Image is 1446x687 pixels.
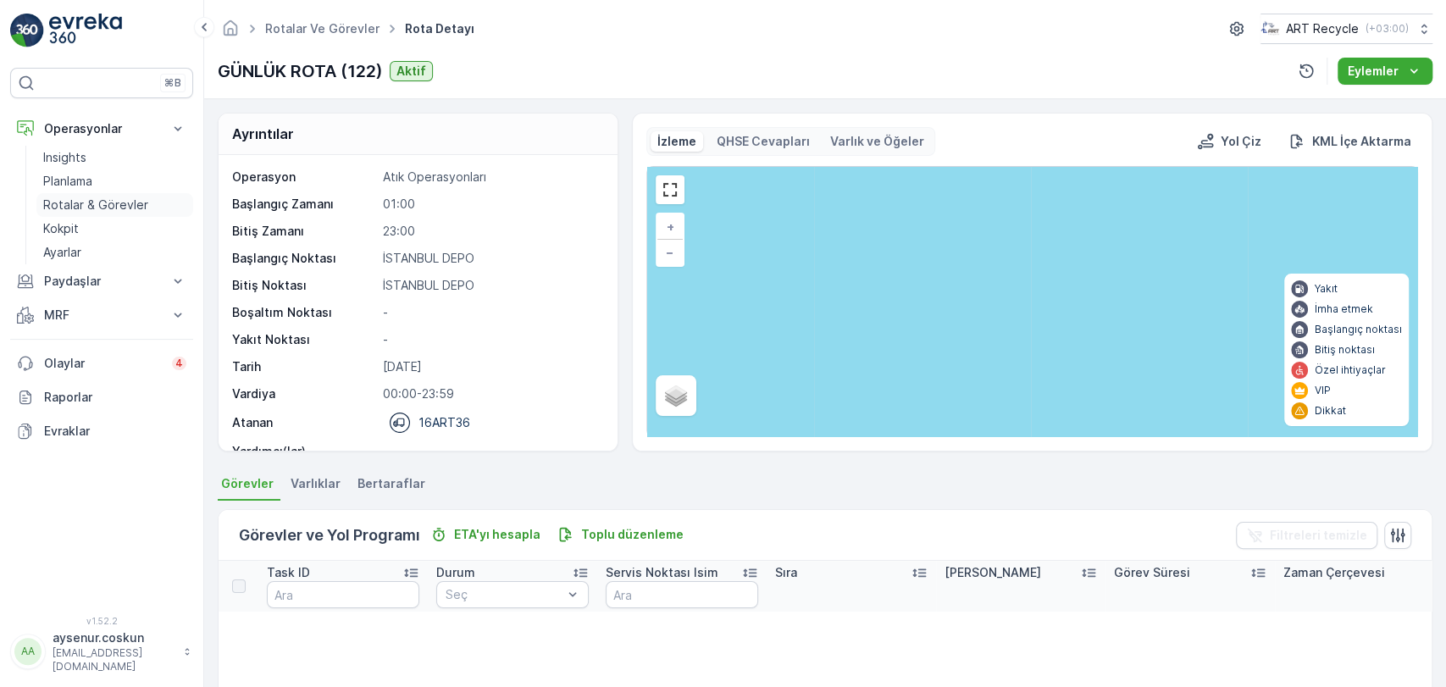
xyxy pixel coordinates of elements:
[657,377,695,414] a: Layers
[383,250,599,267] p: İSTANBUL DEPO
[606,564,718,581] p: Servis Noktası Isim
[1315,363,1386,377] p: Özel ihtiyaçlar
[232,443,376,460] p: Yardımcı(lar)
[10,346,193,380] a: Olaylar4
[44,120,159,137] p: Operasyonlar
[43,173,92,190] p: Planlama
[36,146,193,169] a: Insights
[44,423,186,440] p: Evraklar
[1236,522,1377,549] button: Filtreleri temizle
[1338,58,1432,85] button: Eylemler
[383,223,599,240] p: 23:00
[10,380,193,414] a: Raporlar
[232,331,376,348] p: Yakıt Noktası
[1312,133,1411,150] p: KML İçe Aktarma
[1348,63,1399,80] p: Eylemler
[14,638,42,665] div: AA
[383,304,599,321] p: -
[606,581,758,608] input: Ara
[43,244,81,261] p: Ayarlar
[53,646,175,673] p: [EMAIL_ADDRESS][DOMAIN_NAME]
[1366,22,1409,36] p: ( +03:00 )
[10,616,193,626] span: v 1.52.2
[36,193,193,217] a: Rotalar & Görevler
[36,217,193,241] a: Kokpit
[666,245,674,259] span: −
[43,149,86,166] p: Insights
[36,241,193,264] a: Ayarlar
[232,169,376,186] p: Operasyon
[221,25,240,40] a: Ana Sayfa
[265,21,380,36] a: Rotalar ve Görevler
[232,124,294,144] p: Ayrıntılar
[647,167,1417,436] div: 0
[232,196,376,213] p: Başlangıç Zamanı
[657,133,696,150] p: İzleme
[357,475,425,492] span: Bertaraflar
[10,14,44,47] img: logo
[1270,527,1367,544] p: Filtreleri temizle
[232,358,376,375] p: Tarih
[1315,343,1375,357] p: Bitiş noktası
[1286,20,1359,37] p: ART Recycle
[1315,282,1338,296] p: Yakıt
[53,629,175,646] p: aysenur.coskun
[49,14,122,47] img: logo_light-DOdMpM7g.png
[44,355,162,372] p: Olaylar
[383,358,599,375] p: [DATE]
[775,564,797,581] p: Sıra
[43,197,148,213] p: Rotalar & Görevler
[1315,302,1373,316] p: İmha etmek
[402,20,478,37] span: Rota Detayı
[383,385,599,402] p: 00:00-23:59
[239,524,420,547] p: Görevler ve Yol Programı
[232,414,273,431] p: Atanan
[44,307,159,324] p: MRF
[551,524,690,545] button: Toplu düzenleme
[218,58,383,84] p: GÜNLÜK ROTA (122)
[43,220,79,237] p: Kokpit
[10,298,193,332] button: MRF
[1315,404,1346,418] p: Dikkat
[232,277,376,294] p: Bitiş Noktası
[383,277,599,294] p: İSTANBUL DEPO
[667,219,674,234] span: +
[291,475,341,492] span: Varlıklar
[945,564,1041,581] p: [PERSON_NAME]
[383,443,599,460] p: -
[10,629,193,673] button: AAaysenur.coskun[EMAIL_ADDRESS][DOMAIN_NAME]
[1260,14,1432,44] button: ART Recycle(+03:00)
[657,177,683,202] a: View Fullscreen
[10,112,193,146] button: Operasyonlar
[657,240,683,265] a: Uzaklaştır
[581,526,684,543] p: Toplu düzenleme
[175,357,183,370] p: 4
[232,385,376,402] p: Vardiya
[164,76,181,90] p: ⌘B
[1221,133,1261,150] p: Yol Çiz
[657,214,683,240] a: Yakınlaştır
[436,564,475,581] p: Durum
[454,526,540,543] p: ETA'yı hesapla
[1315,323,1402,336] p: Başlangıç noktası
[830,133,924,150] p: Varlık ve Öğeler
[383,169,599,186] p: Atık Operasyonları
[44,389,186,406] p: Raporlar
[396,63,426,80] p: Aktif
[424,524,547,545] button: ETA'yı hesapla
[390,61,433,81] button: Aktif
[1114,564,1190,581] p: Görev Süresi
[1315,384,1331,397] p: VIP
[221,475,274,492] span: Görevler
[232,304,376,321] p: Boşaltım Noktası
[418,414,470,431] p: 16ART36
[36,169,193,193] a: Planlama
[44,273,159,290] p: Paydaşlar
[267,581,419,608] input: Ara
[10,264,193,298] button: Paydaşlar
[446,586,562,603] p: Seç
[10,414,193,448] a: Evraklar
[1260,19,1279,38] img: image_23.png
[1190,131,1268,152] button: Yol Çiz
[267,564,310,581] p: Task ID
